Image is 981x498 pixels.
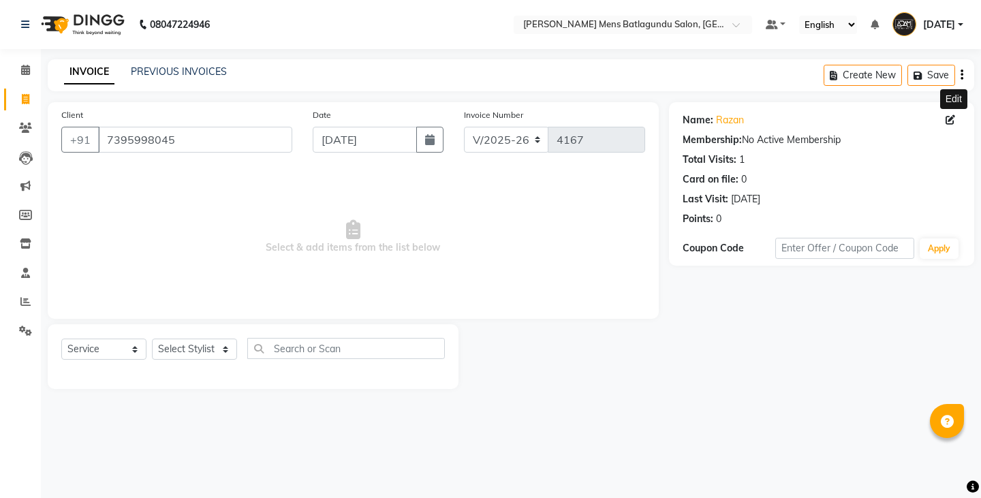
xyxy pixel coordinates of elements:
div: Points: [683,212,713,226]
a: Razan [716,113,744,127]
a: PREVIOUS INVOICES [131,65,227,78]
div: Membership: [683,133,742,147]
div: Edit [940,89,967,109]
label: Date [313,109,331,121]
div: Card on file: [683,172,738,187]
div: Last Visit: [683,192,728,206]
input: Search by Name/Mobile/Email/Code [98,127,292,153]
button: Apply [920,238,959,259]
div: Coupon Code [683,241,775,255]
label: Invoice Number [464,109,523,121]
div: No Active Membership [683,133,961,147]
b: 08047224946 [150,5,210,44]
button: Create New [824,65,902,86]
img: Raja [892,12,916,36]
img: logo [35,5,128,44]
div: [DATE] [731,192,760,206]
label: Client [61,109,83,121]
button: Save [907,65,955,86]
input: Search or Scan [247,338,445,359]
iframe: chat widget [924,443,967,484]
div: 0 [716,212,721,226]
div: Name: [683,113,713,127]
a: INVOICE [64,60,114,84]
div: Total Visits: [683,153,736,167]
span: [DATE] [923,18,955,32]
input: Enter Offer / Coupon Code [775,238,914,259]
button: +91 [61,127,99,153]
div: 1 [739,153,745,167]
span: Select & add items from the list below [61,169,645,305]
div: 0 [741,172,747,187]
